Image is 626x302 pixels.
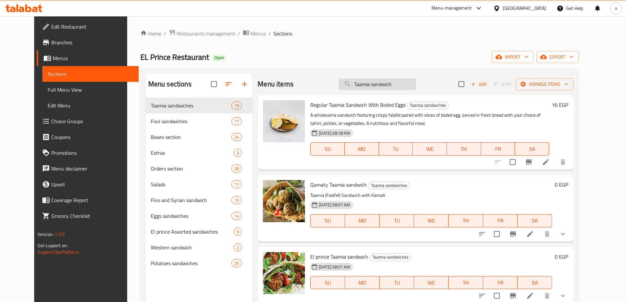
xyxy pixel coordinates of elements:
[169,29,235,38] a: Restaurants management
[615,5,617,12] span: a
[313,216,342,225] span: SU
[521,80,568,88] span: Manage items
[447,142,481,155] button: TH
[518,276,552,289] button: SA
[417,216,446,225] span: WE
[207,77,221,91] span: Select all sections
[48,86,133,94] span: Full Menu View
[232,260,242,267] span: 26
[140,30,161,37] a: Home
[148,79,192,89] h2: Menu sections
[51,133,133,141] span: Coupons
[414,214,449,227] button: WE
[140,29,579,38] nav: breadcrumb
[268,30,271,37] li: /
[536,51,579,63] button: export
[42,66,139,82] a: Sections
[221,76,237,92] span: Sort sections
[146,98,253,113] div: Taamia sandwiches19
[310,142,345,155] button: SU
[310,100,406,110] span: Regular Taamia Sandwich With Boiled Eggs
[483,276,518,289] button: FR
[489,79,516,89] span: Select section first
[151,180,231,188] div: Salads
[369,253,411,261] div: Taamia sandwiches
[151,196,231,204] span: Fino and Syrian sandwich
[151,133,231,141] span: Boxes section
[146,145,253,161] div: Extras3
[492,51,534,63] button: import
[243,29,266,38] a: Menus
[51,165,133,173] span: Menu disclaimer
[151,117,231,125] span: Foul sandwiches
[518,144,546,154] span: SA
[263,100,305,142] img: Regular Taamia Sandwich With Boiled Eggs
[231,180,242,188] div: items
[37,50,139,66] a: Menus
[415,144,444,154] span: WE
[505,226,521,242] button: Branch-specific-item
[474,226,490,242] button: sort-choices
[484,144,513,154] span: FR
[212,54,227,62] div: Open
[468,79,489,89] button: Add
[382,216,411,225] span: TU
[380,214,414,227] button: TU
[37,145,139,161] a: Promotions
[486,216,515,225] span: FR
[263,180,305,222] img: Qamaty Taamia sandwich
[232,118,242,125] span: 17
[379,142,413,155] button: TU
[520,216,549,225] span: SA
[146,240,253,255] div: Western sandwich2
[313,144,342,154] span: SU
[483,214,518,227] button: FR
[526,292,534,300] a: Edit menu item
[542,53,573,61] span: export
[316,130,353,136] span: [DATE] 08:18 PM
[555,252,568,261] h6: 0 EGP
[251,30,266,37] span: Menus
[51,196,133,204] span: Coverage Report
[310,191,552,199] p: Taamia (Falafel) Sandwich with Kamati
[345,142,379,155] button: MO
[316,264,353,270] span: [DATE] 08:07 AM
[37,129,139,145] a: Coupons
[234,244,242,251] div: items
[151,244,234,251] span: Western sandwich
[48,102,133,109] span: Edit Menu
[234,229,242,235] span: 9
[151,165,231,173] span: Orders section
[37,176,139,192] a: Upsell
[338,79,416,90] input: search
[48,70,133,78] span: Sections
[348,278,377,288] span: MO
[232,166,242,172] span: 28
[212,55,227,60] span: Open
[151,212,231,220] span: Eggs sandwiches
[413,142,447,155] button: WE
[555,180,568,189] h6: 0 EGP
[234,228,242,236] div: items
[51,23,133,31] span: Edit Restaurant
[37,230,54,239] span: Version:
[51,212,133,220] span: Grocery Checklist
[454,77,468,91] span: Select section
[51,117,133,125] span: Choice Groups
[518,214,552,227] button: SA
[486,278,515,288] span: FR
[37,192,139,208] a: Coverage Report
[42,82,139,98] a: Full Menu View
[347,144,376,154] span: MO
[146,255,253,271] div: Potatoes sandwiches26
[231,259,242,267] div: items
[555,154,571,170] button: delete
[417,278,446,288] span: WE
[231,133,242,141] div: items
[232,103,242,109] span: 19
